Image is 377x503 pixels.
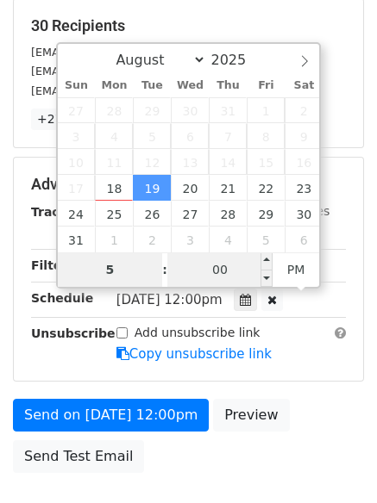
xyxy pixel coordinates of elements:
[209,149,247,175] span: August 14, 2025
[135,324,261,342] label: Add unsubscribe link
[133,227,171,252] span: September 2, 2025
[209,201,247,227] span: August 28, 2025
[209,175,247,201] span: August 21, 2025
[95,123,133,149] span: August 4, 2025
[133,201,171,227] span: August 26, 2025
[31,16,346,35] h5: 30 Recipients
[58,175,96,201] span: August 17, 2025
[285,80,323,91] span: Sat
[31,46,223,59] small: [EMAIL_ADDRESS][DOMAIN_NAME]
[31,291,93,305] strong: Schedule
[133,97,171,123] span: July 29, 2025
[167,252,273,287] input: Minute
[95,227,133,252] span: September 1, 2025
[31,109,104,130] a: +27 more
[31,258,75,272] strong: Filters
[209,227,247,252] span: September 4, 2025
[31,84,223,97] small: [EMAIL_ADDRESS][DOMAIN_NAME]
[95,201,133,227] span: August 25, 2025
[285,227,323,252] span: September 6, 2025
[171,227,209,252] span: September 3, 2025
[13,399,209,432] a: Send on [DATE] 12:00pm
[95,149,133,175] span: August 11, 2025
[171,80,209,91] span: Wed
[31,326,116,340] strong: Unsubscribe
[247,201,285,227] span: August 29, 2025
[95,175,133,201] span: August 18, 2025
[171,97,209,123] span: July 30, 2025
[209,80,247,91] span: Thu
[58,252,163,287] input: Hour
[171,123,209,149] span: August 6, 2025
[133,149,171,175] span: August 12, 2025
[285,123,323,149] span: August 9, 2025
[133,175,171,201] span: August 19, 2025
[247,123,285,149] span: August 8, 2025
[285,201,323,227] span: August 30, 2025
[213,399,289,432] a: Preview
[58,80,96,91] span: Sun
[31,65,223,78] small: [EMAIL_ADDRESS][DOMAIN_NAME]
[209,97,247,123] span: July 31, 2025
[58,149,96,175] span: August 10, 2025
[285,97,323,123] span: August 2, 2025
[171,175,209,201] span: August 20, 2025
[273,252,320,287] span: Click to toggle
[247,149,285,175] span: August 15, 2025
[247,227,285,252] span: September 5, 2025
[247,175,285,201] span: August 22, 2025
[58,123,96,149] span: August 3, 2025
[95,80,133,91] span: Mon
[285,175,323,201] span: August 23, 2025
[162,252,167,287] span: :
[116,292,223,307] span: [DATE] 12:00pm
[209,123,247,149] span: August 7, 2025
[58,201,96,227] span: August 24, 2025
[31,175,346,194] h5: Advanced
[31,205,89,219] strong: Tracking
[58,227,96,252] span: August 31, 2025
[116,346,272,362] a: Copy unsubscribe link
[133,80,171,91] span: Tue
[247,80,285,91] span: Fri
[95,97,133,123] span: July 28, 2025
[285,149,323,175] span: August 16, 2025
[247,97,285,123] span: August 1, 2025
[171,201,209,227] span: August 27, 2025
[171,149,209,175] span: August 13, 2025
[13,440,144,473] a: Send Test Email
[58,97,96,123] span: July 27, 2025
[291,420,377,503] iframe: Chat Widget
[133,123,171,149] span: August 5, 2025
[206,52,268,68] input: Year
